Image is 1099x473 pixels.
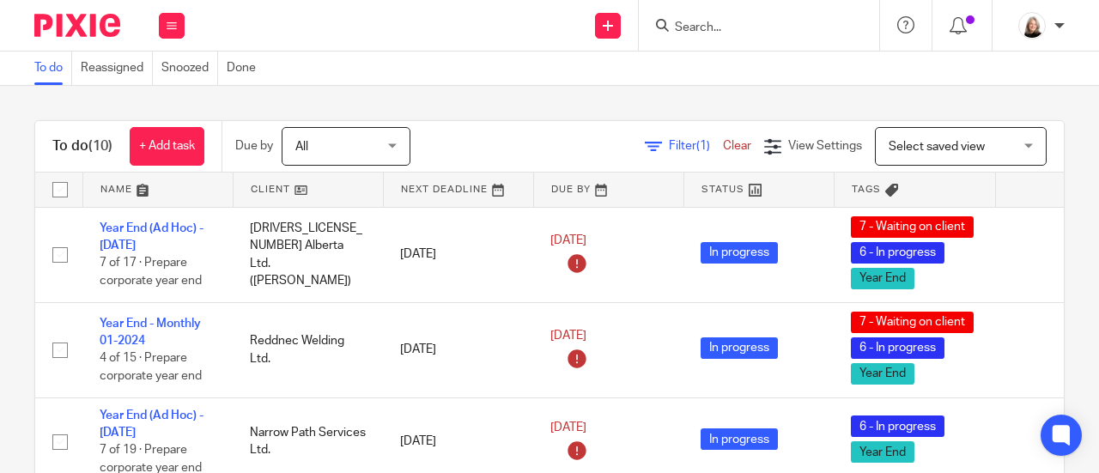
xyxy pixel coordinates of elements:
[383,302,533,397] td: [DATE]
[851,216,974,238] span: 7 - Waiting on client
[851,268,914,289] span: Year End
[88,139,112,153] span: (10)
[696,140,710,152] span: (1)
[383,207,533,302] td: [DATE]
[100,353,202,383] span: 4 of 15 · Prepare corporate year end
[673,21,828,36] input: Search
[851,242,944,264] span: 6 - In progress
[1018,12,1046,39] img: Screenshot%202023-11-02%20134555.png
[100,318,201,347] a: Year End - Monthly 01-2024
[701,337,778,359] span: In progress
[550,330,586,342] span: [DATE]
[852,185,881,194] span: Tags
[550,421,586,434] span: [DATE]
[723,140,751,152] a: Clear
[227,52,264,85] a: Done
[100,222,203,252] a: Year End (Ad Hoc) - [DATE]
[701,242,778,264] span: In progress
[100,409,203,439] a: Year End (Ad Hoc) - [DATE]
[788,140,862,152] span: View Settings
[669,140,723,152] span: Filter
[161,52,218,85] a: Snoozed
[295,141,308,153] span: All
[100,258,202,288] span: 7 of 17 · Prepare corporate year end
[34,14,120,37] img: Pixie
[34,52,72,85] a: To do
[701,428,778,450] span: In progress
[851,337,944,359] span: 6 - In progress
[851,363,914,385] span: Year End
[889,141,985,153] span: Select saved view
[81,52,153,85] a: Reassigned
[233,207,383,302] td: [DRIVERS_LICENSE_NUMBER] Alberta Ltd. ([PERSON_NAME])
[550,234,586,246] span: [DATE]
[233,302,383,397] td: Reddnec Welding Ltd.
[52,137,112,155] h1: To do
[851,415,944,437] span: 6 - In progress
[851,312,974,333] span: 7 - Waiting on client
[851,441,914,463] span: Year End
[235,137,273,155] p: Due by
[130,127,204,166] a: + Add task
